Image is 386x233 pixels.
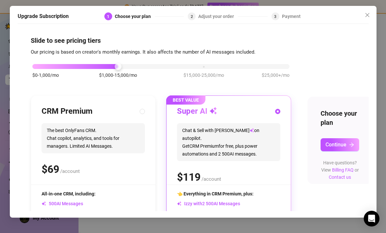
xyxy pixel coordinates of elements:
span: Izzy with AI Messages [177,201,240,206]
span: close [365,12,370,18]
span: $ [42,163,59,175]
a: Billing FAQ [332,167,353,173]
span: $1,000-15,000/mo [99,72,137,79]
a: Contact us [329,175,351,180]
h4: Slide to see pricing tiers [31,36,356,45]
button: Continuearrow-right [321,138,359,151]
span: The best OnlyFans CRM. Chat copilot, analytics, and tools for managers. Limited AI Messages. [42,123,145,153]
span: AI Messages [42,201,83,206]
h3: Super AI [177,106,217,117]
h3: CRM Premium [42,106,93,117]
span: $0-1,000/mo [32,72,59,79]
span: $15,000-25,000/mo [183,72,224,79]
div: Choose your plan [114,12,154,20]
span: 👈 Everything in CRM Premium, plus: [177,191,254,196]
span: check [177,211,182,216]
span: /account [202,176,221,182]
span: Chat & Sell with [PERSON_NAME] on autopilot. Get CRM Premium for free, plus power automations and... [177,123,280,161]
span: $25,000+/mo [262,72,289,79]
span: /account [60,168,80,174]
span: 1 [107,14,109,19]
span: Have questions? View or [321,160,359,180]
span: All-in-one CRM, including: [42,191,96,196]
div: Payment [282,12,300,20]
span: Continue [325,141,346,148]
div: Open Intercom Messenger [364,211,379,226]
span: arrow-right [349,142,354,147]
span: Our pricing is based on creator's monthly earnings. It also affects the number of AI messages inc... [31,49,255,55]
button: Close [362,10,373,20]
span: $ [177,171,201,183]
span: check [42,211,46,216]
span: Close [362,12,373,18]
div: Adjust your order [198,12,238,20]
span: 2 [190,14,193,19]
span: BEST VALUE [166,95,205,105]
span: Bump Fans (Unlimited messages) [177,211,252,216]
span: 3 [274,14,276,19]
span: Chat Copilot [42,211,74,216]
h5: Upgrade Subscription [18,12,69,20]
h4: Choose your plan [321,109,359,127]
